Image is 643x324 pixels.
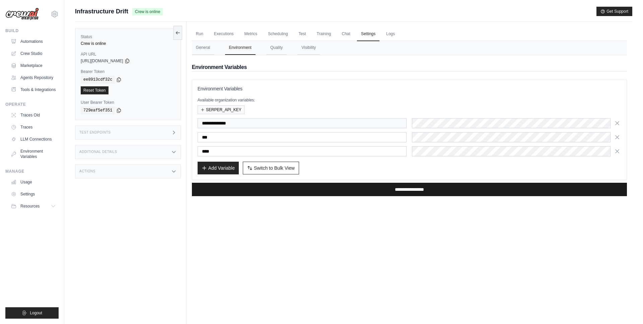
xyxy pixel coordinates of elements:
[8,177,59,187] a: Usage
[338,27,354,41] a: Chat
[8,201,59,212] button: Resources
[8,189,59,199] a: Settings
[79,169,95,173] h3: Actions
[79,150,117,154] h3: Additional Details
[5,8,39,20] img: Logo
[81,58,123,64] span: [URL][DOMAIN_NAME]
[610,292,643,324] iframe: Chat Widget
[81,69,175,74] label: Bearer Token
[313,27,335,41] a: Training
[266,41,287,55] button: Quality
[20,204,40,209] span: Resources
[81,100,175,105] label: User Bearer Token
[254,165,295,171] span: Switch to Bulk View
[81,106,115,114] code: 729eaf5ef351
[8,134,59,145] a: LLM Connections
[192,41,214,55] button: General
[81,34,175,39] label: Status
[5,169,59,174] div: Manage
[5,307,59,319] button: Logout
[8,146,59,162] a: Environment Variables
[225,41,256,55] button: Environment
[5,102,59,107] div: Operate
[243,162,299,174] button: Switch to Bulk View
[295,27,310,41] a: Test
[596,7,632,16] button: Get Support
[297,41,320,55] button: Visibility
[81,41,175,46] div: Crew is online
[8,36,59,47] a: Automations
[192,41,627,55] nav: Tabs
[8,84,59,95] a: Tools & Integrations
[264,27,292,41] a: Scheduling
[81,76,115,84] code: ee8913cdf32c
[210,27,238,41] a: Executions
[81,52,175,57] label: API URL
[8,48,59,59] a: Crew Studio
[81,86,109,94] a: Reset Token
[198,162,239,174] button: Add Variable
[8,122,59,133] a: Traces
[30,310,42,316] span: Logout
[8,110,59,120] a: Traces Old
[8,72,59,83] a: Agents Repository
[8,60,59,71] a: Marketplace
[198,105,244,114] button: SERPER_API_KEY
[5,28,59,33] div: Build
[357,27,379,41] a: Settings
[240,27,262,41] a: Metrics
[192,27,207,41] a: Run
[132,8,163,15] span: Crew is online
[382,27,399,41] a: Logs
[79,131,111,135] h3: Test Endpoints
[75,7,128,16] span: Infrastructure Drift
[192,63,627,71] h2: Environment Variables
[198,85,621,92] h3: Environment Variables
[198,97,621,103] p: Available organization variables:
